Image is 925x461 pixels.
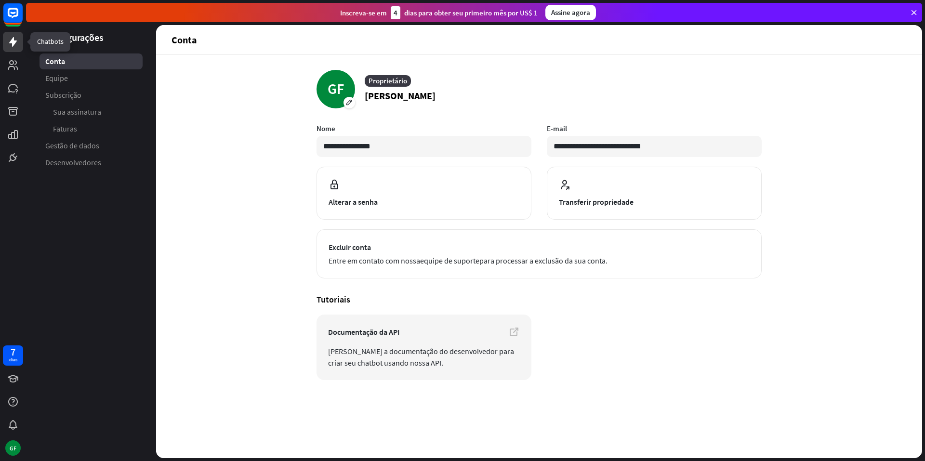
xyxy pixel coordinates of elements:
[404,8,538,17] font: dias para obter seu primeiro mês por US$ 1
[45,158,101,167] font: Desenvolvedores
[40,155,143,171] a: Desenvolvedores
[317,315,531,380] a: Documentação da API [PERSON_NAME] a documentação do desenvolvedor para criar seu chatbot usando n...
[40,138,143,154] a: Gestão de dados
[9,356,17,363] font: dias
[40,104,143,120] a: Sua assinatura
[53,124,77,133] font: Faturas
[328,79,344,98] font: GF
[328,346,514,368] font: [PERSON_NAME] a documentação do desenvolvedor para criar seu chatbot usando nossa API.
[329,256,420,265] font: Entre em contato com nossa
[329,242,371,252] font: Excluir conta
[317,167,531,220] button: Alterar a senha
[340,8,387,17] font: Inscreva-se em
[40,87,143,103] a: Subscrição
[479,256,608,265] font: para processar a exclusão da sua conta.
[45,31,104,43] font: Configurações
[394,8,397,17] font: 4
[45,90,81,100] font: Subscrição
[40,121,143,137] a: Faturas
[551,8,590,17] font: Assine agora
[53,107,101,117] font: Sua assinatura
[369,76,407,85] font: Proprietário
[317,124,335,133] font: Nome
[10,445,16,452] font: GF
[45,73,68,83] font: Equipe
[559,197,634,207] font: Transferir propriedade
[328,327,400,337] font: Documentação da API
[547,167,762,220] button: Transferir propriedade
[317,229,762,278] button: Excluir conta Entre em contato com nossaequipe de suportepara processar a exclusão da sua conta.
[8,4,37,33] button: Abra o widget de bate-papo do LiveChat
[45,141,99,150] font: Gestão de dados
[365,89,436,103] p: [PERSON_NAME]
[11,346,15,358] font: 7
[45,56,65,66] font: Conta
[317,294,350,305] font: Tutoriais
[172,34,197,46] font: Conta
[3,345,23,366] a: 7 dias
[547,124,567,133] font: E-mail
[420,256,479,265] a: equipe de suporte
[40,70,143,86] a: Equipe
[329,197,378,207] font: Alterar a senha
